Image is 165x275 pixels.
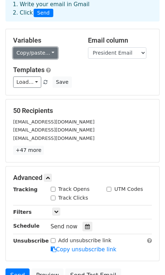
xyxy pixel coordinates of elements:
h5: Advanced [13,174,152,182]
strong: Filters [13,209,32,215]
strong: Tracking [13,186,38,192]
span: Send [34,9,53,17]
span: Send now [51,223,78,230]
small: [EMAIL_ADDRESS][DOMAIN_NAME] [13,135,95,141]
label: Track Opens [58,185,90,193]
small: [EMAIL_ADDRESS][DOMAIN_NAME] [13,119,95,125]
button: Save [53,76,72,88]
label: UTM Codes [114,185,143,193]
a: Templates [13,66,45,74]
a: Copy unsubscribe link [51,246,116,253]
a: Copy/paste... [13,47,58,59]
small: [EMAIL_ADDRESS][DOMAIN_NAME] [13,127,95,133]
a: Load... [13,76,41,88]
h5: Email column [88,36,152,44]
a: +47 more [13,146,44,155]
iframe: Chat Widget [128,240,165,275]
strong: Unsubscribe [13,238,49,244]
h5: Variables [13,36,77,44]
div: 1. Write your email in Gmail 2. Click [7,0,158,17]
label: Add unsubscribe link [58,237,112,244]
label: Track Clicks [58,194,88,202]
strong: Schedule [13,223,39,229]
h5: 50 Recipients [13,107,152,115]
